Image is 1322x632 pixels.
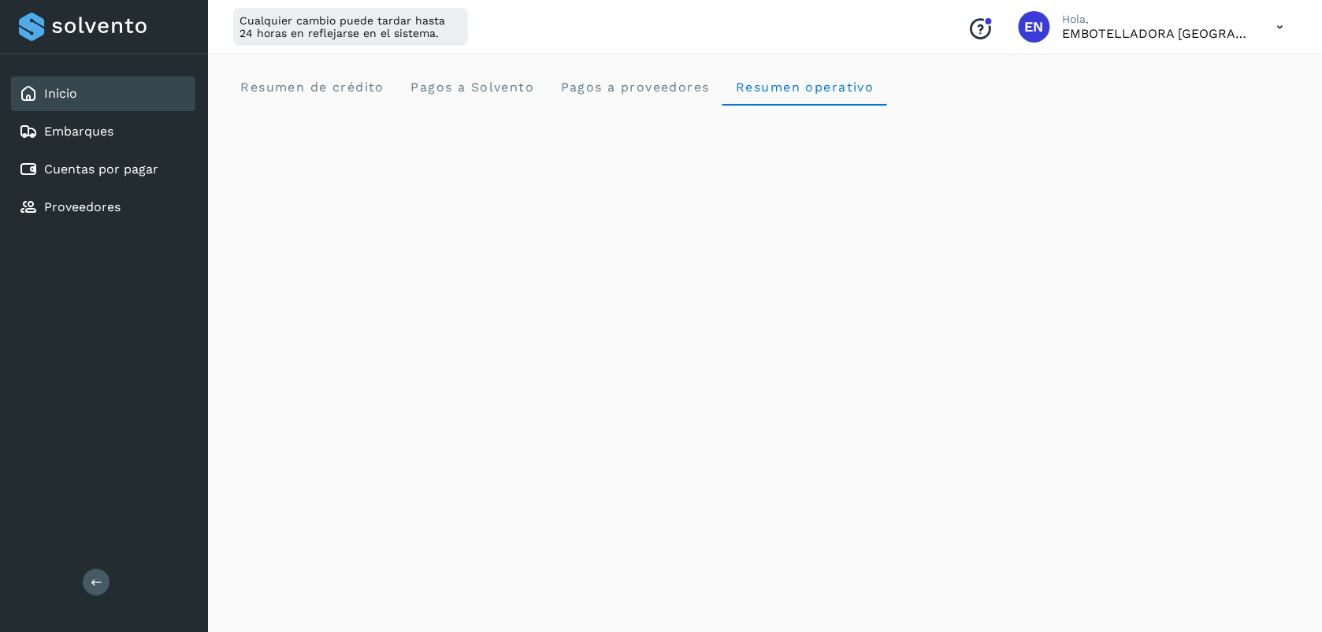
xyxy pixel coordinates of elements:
[44,199,121,214] a: Proveedores
[1063,13,1252,26] p: Hola,
[11,190,195,225] div: Proveedores
[233,8,468,46] div: Cualquier cambio puede tardar hasta 24 horas en reflejarse en el sistema.
[1063,26,1252,41] p: EMBOTELLADORA NIAGARA DE MEXICO
[44,86,77,101] a: Inicio
[735,80,875,95] span: Resumen operativo
[44,162,158,177] a: Cuentas por pagar
[410,80,534,95] span: Pagos a Solvento
[11,152,195,187] div: Cuentas por pagar
[44,124,113,139] a: Embarques
[11,76,195,111] div: Inicio
[240,80,384,95] span: Resumen de crédito
[11,114,195,149] div: Embarques
[559,80,710,95] span: Pagos a proveedores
